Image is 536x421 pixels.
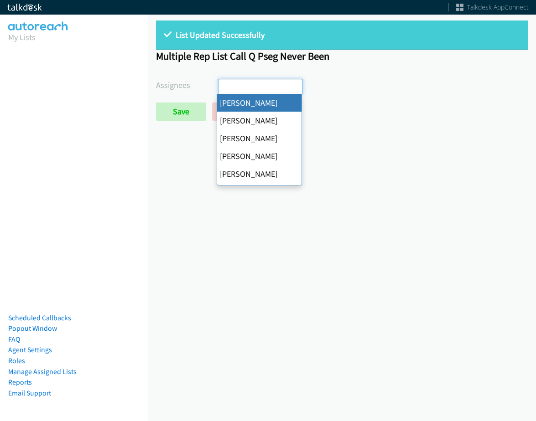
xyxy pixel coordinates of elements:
a: Agent Settings [8,345,52,354]
label: Assignees [156,79,218,91]
a: Scheduled Callbacks [8,313,71,322]
h1: Multiple Rep List Call Q Pseg Never Been [156,50,528,62]
li: [PERSON_NAME] [217,112,301,129]
a: Talkdesk AppConnect [456,3,529,12]
a: Manage Assigned Lists [8,367,77,376]
li: [PERSON_NAME] [217,183,301,200]
a: Back [212,103,263,121]
a: Reports [8,378,32,386]
a: Email Support [8,389,51,397]
li: [PERSON_NAME] [217,129,301,147]
li: [PERSON_NAME] [217,94,301,112]
iframe: Resource Center [510,174,536,246]
a: Roles [8,356,25,365]
a: Popout Window [8,324,57,333]
p: List Updated Successfully [164,29,520,41]
a: FAQ [8,335,20,344]
a: My Lists [8,32,36,42]
li: [PERSON_NAME] [217,165,301,183]
input: Save [156,103,206,121]
li: [PERSON_NAME] [217,147,301,165]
